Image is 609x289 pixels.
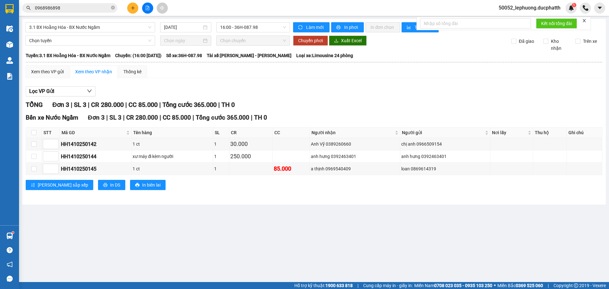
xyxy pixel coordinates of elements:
[582,18,586,23] span: close
[160,6,164,10] span: aim
[7,247,13,253] span: question-circle
[88,114,105,121] span: Đơn 3
[91,101,124,108] span: CR 280.000
[344,24,359,31] span: In phơi
[164,24,202,31] input: 14/10/2025
[533,128,567,138] th: Thu hộ
[214,153,228,160] div: 1
[135,183,140,188] span: printer
[401,165,489,172] div: loan 0869614319
[196,114,249,121] span: Tổng cước 365.000
[166,52,202,59] span: Số xe: 36H-087.98
[254,114,267,121] span: TH 0
[123,68,141,75] div: Thống kê
[568,5,574,11] img: icon-new-feature
[128,101,158,108] span: CC 85.000
[207,52,291,59] span: Tài xế: [PERSON_NAME] - [PERSON_NAME]
[6,57,13,64] img: warehouse-icon
[52,101,69,108] span: Đơn 3
[29,23,151,32] span: 3.1 BX Hoằng Hóa - BX Nước Ngầm
[87,89,92,94] span: down
[115,52,161,59] span: Chuyến: (16:00 [DATE])
[74,101,86,108] span: SL 3
[61,140,130,148] div: HH1410250142
[131,6,135,10] span: plus
[5,4,14,14] img: logo-vxr
[494,4,566,12] span: 50052_lephuong.ducphatth
[35,4,110,11] input: Tìm tên, số ĐT hoặc mã đơn
[402,22,439,32] button: bar-chartThống kê
[363,282,413,289] span: Cung cấp máy in - giấy in:
[60,150,132,163] td: HH1410250144
[230,152,272,161] div: 250.000
[160,114,161,121] span: |
[536,18,577,29] button: Kết nối tổng đài
[26,86,95,96] button: Lọc VP Gửi
[133,141,212,148] div: 1 ct
[311,141,399,148] div: Anh Vỹ 0389260660
[420,18,531,29] input: Nhập số tổng đài
[127,3,138,14] button: plus
[61,165,130,173] div: HH1410250145
[163,114,191,121] span: CC 85.000
[311,165,399,172] div: a thịnh 0969540409
[548,282,549,289] span: |
[142,3,153,14] button: file-add
[111,5,115,11] span: close-circle
[6,73,13,80] img: solution-icon
[31,183,35,188] span: sort-ascending
[26,180,93,190] button: sort-ascending[PERSON_NAME] sắp xếp
[567,128,602,138] th: Ghi chú
[251,114,252,121] span: |
[130,180,166,190] button: printerIn biên lai
[329,36,367,46] button: downloadXuất Excel
[162,101,217,108] span: Tổng cước 365.000
[572,3,576,7] sup: 1
[325,283,353,288] strong: 1900 633 818
[492,129,527,136] span: Nơi lấy
[71,101,72,108] span: |
[26,114,78,121] span: Bến xe Nước Ngầm
[573,3,575,7] span: 1
[126,114,158,121] span: CR 280.000
[229,128,273,138] th: CR
[548,38,571,52] span: Kho nhận
[597,5,603,11] span: caret-down
[541,20,572,27] span: Kết nối tổng đài
[296,52,353,59] span: Loại xe: Limousine 24 phòng
[580,38,599,45] span: Trên xe
[88,101,89,108] span: |
[220,36,286,45] span: Chọn chuyến
[26,53,110,58] b: Tuyến: 3.1 BX Hoằng Hóa - BX Nước Ngầm
[132,128,213,138] th: Tên hàng
[142,181,160,188] span: In biên lai
[7,276,13,282] span: message
[6,25,13,32] img: warehouse-icon
[12,232,14,233] sup: 1
[336,25,342,30] span: printer
[334,38,338,43] span: download
[193,114,194,121] span: |
[103,183,108,188] span: printer
[221,101,235,108] span: TH 0
[60,163,132,175] td: HH1410250145
[311,153,399,160] div: anh hưng 0392463401
[357,282,358,289] span: |
[594,3,605,14] button: caret-down
[365,22,400,32] button: In đơn chọn
[583,5,588,11] img: phone-icon
[401,153,489,160] div: anh hưng 0392463401
[42,128,60,138] th: STT
[26,101,43,108] span: TỔNG
[60,138,132,150] td: HH1410250142
[311,129,393,136] span: Người nhận
[494,284,496,287] span: ⚪️
[29,36,151,45] span: Chọn tuyến
[497,282,543,289] span: Miền Bắc
[341,37,362,44] span: Xuất Excel
[6,41,13,48] img: warehouse-icon
[106,114,108,121] span: |
[434,283,492,288] strong: 0708 023 035 - 0935 103 250
[293,22,330,32] button: syncLàm mới
[123,114,125,121] span: |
